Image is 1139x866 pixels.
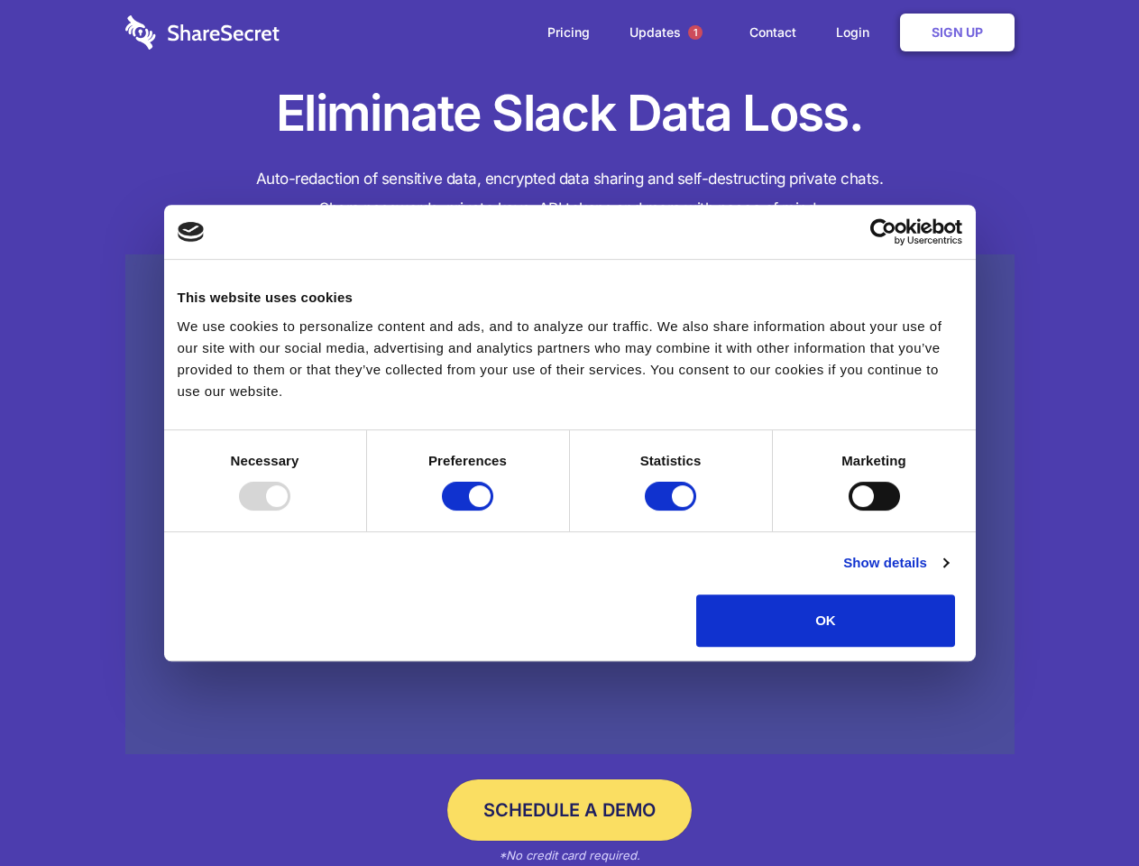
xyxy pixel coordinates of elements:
h1: Eliminate Slack Data Loss. [125,81,1015,146]
strong: Statistics [640,453,702,468]
a: Wistia video thumbnail [125,254,1015,755]
a: Schedule a Demo [447,779,692,841]
strong: Preferences [428,453,507,468]
a: Show details [843,552,948,574]
img: logo [178,222,205,242]
a: Login [818,5,896,60]
img: logo-wordmark-white-trans-d4663122ce5f474addd5e946df7df03e33cb6a1c49d2221995e7729f52c070b2.svg [125,15,280,50]
em: *No credit card required. [499,848,640,862]
strong: Necessary [231,453,299,468]
a: Sign Up [900,14,1015,51]
strong: Marketing [841,453,906,468]
h4: Auto-redaction of sensitive data, encrypted data sharing and self-destructing private chats. Shar... [125,164,1015,224]
a: Usercentrics Cookiebot - opens in a new window [804,218,962,245]
div: We use cookies to personalize content and ads, and to analyze our traffic. We also share informat... [178,316,962,402]
a: Pricing [529,5,608,60]
span: 1 [688,25,703,40]
a: Contact [731,5,814,60]
button: OK [696,594,955,647]
div: This website uses cookies [178,287,962,309]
